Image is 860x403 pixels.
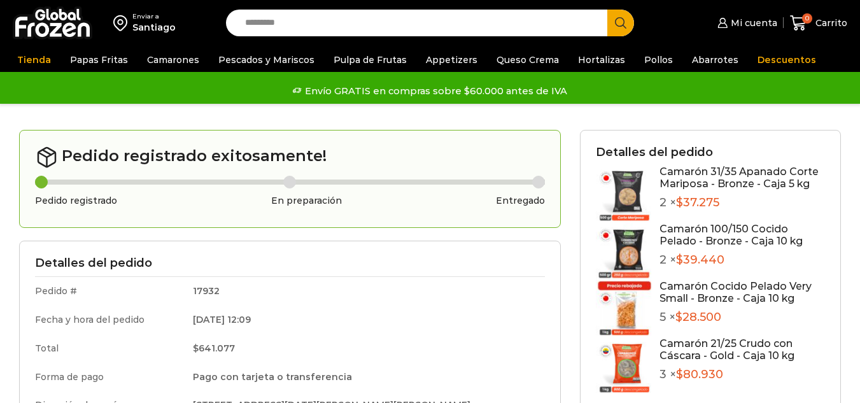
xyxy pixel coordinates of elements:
a: Appetizers [419,48,484,72]
div: Santiago [132,21,176,34]
span: $ [193,343,199,354]
a: Pollos [638,48,679,72]
a: Camarón 100/150 Cocido Pelado - Bronze - Caja 10 kg [659,223,803,247]
td: Total [35,334,184,363]
a: Papas Fritas [64,48,134,72]
a: Camarones [141,48,206,72]
p: 3 × [659,368,825,382]
a: Pulpa de Frutas [327,48,413,72]
button: Search button [607,10,634,36]
a: Camarón 31/35 Apanado Corte Mariposa - Bronze - Caja 5 kg [659,166,819,190]
img: address-field-icon.svg [113,12,132,34]
h3: Detalles del pedido [35,257,545,271]
span: $ [676,367,683,381]
a: Mi cuenta [714,10,777,36]
h2: Pedido registrado exitosamente! [35,146,545,169]
td: Fecha y hora del pedido [35,306,184,334]
a: Queso Crema [490,48,565,72]
p: 2 × [659,253,825,267]
bdi: 39.440 [676,253,724,267]
td: Pedido # [35,277,184,306]
a: Camarón Cocido Pelado Very Small - Bronze - Caja 10 kg [659,280,812,304]
bdi: 80.930 [676,367,723,381]
a: Hortalizas [572,48,631,72]
span: $ [676,253,683,267]
p: 5 × [659,311,825,325]
h3: Pedido registrado [35,195,117,206]
a: Pescados y Mariscos [212,48,321,72]
span: $ [675,310,682,324]
span: $ [676,195,683,209]
a: 0 Carrito [790,8,847,38]
a: Descuentos [751,48,822,72]
td: Forma de pago [35,363,184,392]
p: 2 × [659,196,825,210]
a: Camarón 21/25 Crudo con Cáscara - Gold - Caja 10 kg [659,337,794,362]
bdi: 641.077 [193,343,235,354]
a: Abarrotes [686,48,745,72]
td: 17932 [184,277,545,306]
span: Mi cuenta [728,17,777,29]
td: Pago con tarjeta o transferencia [184,363,545,392]
span: Carrito [812,17,847,29]
bdi: 28.500 [675,310,721,324]
bdi: 37.275 [676,195,719,209]
h3: Entregado [496,195,545,206]
h3: En preparación [271,195,342,206]
h3: Detalles del pedido [596,146,825,160]
div: Enviar a [132,12,176,21]
a: Tienda [11,48,57,72]
span: 0 [802,13,812,24]
td: [DATE] 12:09 [184,306,545,334]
